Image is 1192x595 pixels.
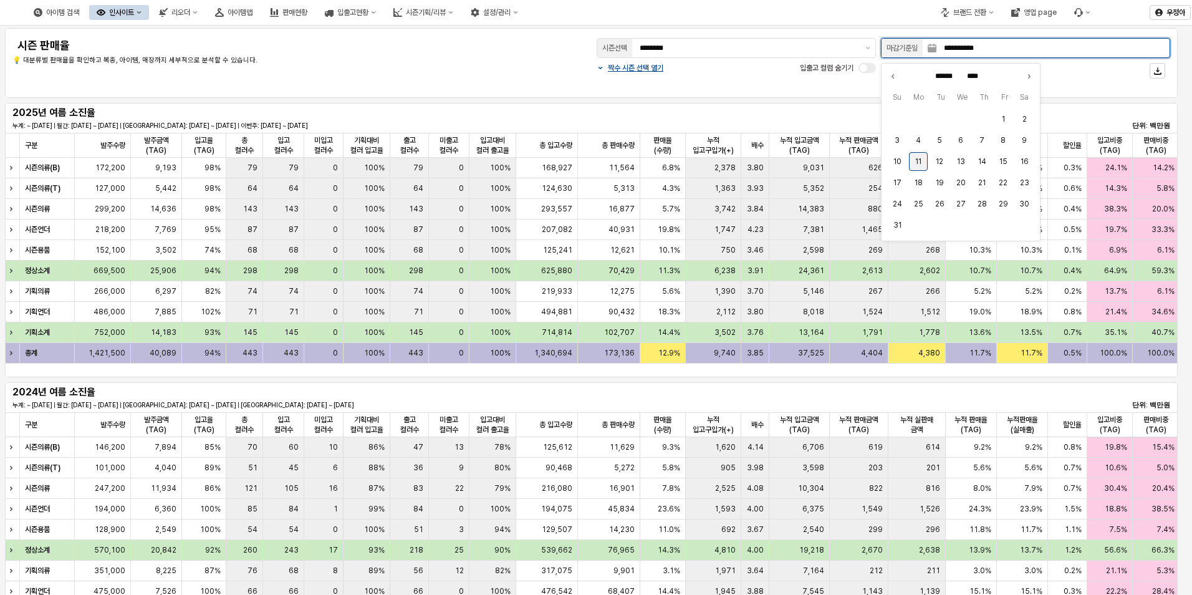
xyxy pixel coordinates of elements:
[909,152,928,171] button: 2025-08-11
[459,183,464,193] span: 0
[459,266,464,276] span: 0
[1015,152,1034,171] button: 2025-08-16
[205,286,221,296] span: 82%
[969,266,991,276] span: 10.7%
[409,266,423,276] span: 298
[243,266,257,276] span: 298
[364,204,385,214] span: 100%
[89,5,149,20] button: 인사이트
[747,204,764,214] span: 3.84
[268,415,299,435] span: 입고 컬러수
[1151,266,1175,276] span: 59.3%
[1063,420,1082,430] span: 할인율
[751,420,764,430] span: 배수
[231,135,257,155] span: 총 컬러수
[171,8,190,17] div: 리오더
[248,307,257,317] span: 71
[662,286,680,296] span: 5.6%
[333,307,338,317] span: 0
[150,266,176,276] span: 25,906
[1004,5,1064,20] button: 영업 page
[610,286,635,296] span: 12,275
[284,266,299,276] span: 298
[926,286,940,296] span: 266
[862,266,883,276] span: 2,613
[645,135,680,155] span: 판매율(수량)
[94,266,125,276] span: 669,500
[348,415,385,435] span: 기획대비 컬러 입고율
[248,183,257,193] span: 64
[714,266,736,276] span: 6,238
[5,220,21,239] div: Expand row
[155,225,176,235] span: 7,769
[5,302,21,322] div: Expand row
[17,39,490,52] h4: 시즌 판매율
[799,266,824,276] span: 24,361
[888,195,906,213] button: 2025-08-24
[333,183,338,193] span: 0
[774,135,824,155] span: 누적 입고금액(TAG)
[5,478,21,498] div: Expand row
[951,91,973,104] span: We
[406,8,446,17] div: 시즌기획/리뷰
[933,5,1001,20] div: 브랜드 전환
[747,266,764,276] span: 3.91
[490,266,511,276] span: 100%
[248,163,257,173] span: 79
[608,266,635,276] span: 70,429
[1002,415,1042,435] span: 누적판매율(실매출)
[25,205,50,213] strong: 시즌의류
[951,173,970,192] button: 2025-08-20
[835,135,883,155] span: 누적 판매금액(TAG)
[662,183,680,193] span: 4.3%
[658,245,680,255] span: 10.1%
[542,163,572,173] span: 168,927
[490,307,511,317] span: 100%
[868,245,883,255] span: 269
[714,286,736,296] span: 1,390
[490,286,511,296] span: 100%
[151,5,205,20] button: 리오더
[459,286,464,296] span: 0
[5,240,21,260] div: Expand row
[155,245,176,255] span: 3,502
[613,183,635,193] span: 5,313
[747,163,764,173] span: 3.80
[930,195,949,213] button: 2025-08-26
[25,225,50,234] strong: 시즌언더
[608,307,635,317] span: 90,432
[1064,266,1082,276] span: 0.4%
[609,163,635,173] span: 11,564
[645,415,680,435] span: 판매율(수량)
[26,5,87,20] button: 아이템 검색
[888,173,906,192] button: 2025-08-17
[208,5,260,20] div: 아이템맵
[930,152,949,171] button: 2025-08-12
[539,140,572,150] span: 총 입고수량
[155,286,176,296] span: 6,297
[862,225,883,235] span: 1,465
[930,173,949,192] button: 2025-08-19
[751,140,764,150] span: 배수
[136,135,176,155] span: 발주금액(TAG)
[95,183,125,193] span: 127,000
[930,91,951,104] span: Tu
[747,286,764,296] span: 3.70
[5,178,21,198] div: Expand row
[5,322,21,342] div: Expand row
[951,152,970,171] button: 2025-08-13
[1067,5,1098,20] div: 버그 제보 및 기능 개선 요청
[5,199,21,219] div: Expand row
[602,140,635,150] span: 총 판매수량
[907,91,930,104] span: Mo
[541,204,572,214] span: 293,557
[747,245,764,255] span: 3.46
[868,286,883,296] span: 267
[490,225,511,235] span: 100%
[5,561,21,581] div: Expand row
[608,204,635,214] span: 16,877
[1015,195,1034,213] button: 2025-08-30
[333,225,338,235] span: 0
[658,266,680,276] span: 11.3%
